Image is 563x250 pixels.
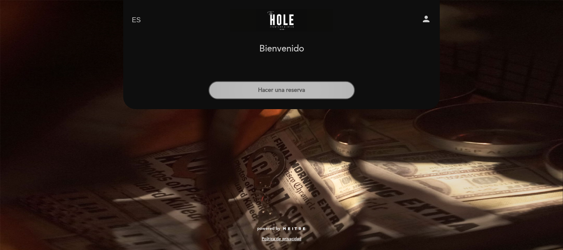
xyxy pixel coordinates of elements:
[259,44,304,54] h1: Bienvenido
[257,226,280,231] span: powered by
[209,81,355,99] button: Hacer una reserva
[421,14,431,24] i: person
[262,236,301,242] a: Política de privacidad
[421,14,431,27] button: person
[282,227,306,231] img: MEITRE
[257,226,306,231] a: powered by
[230,9,333,32] a: The Hole Bar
